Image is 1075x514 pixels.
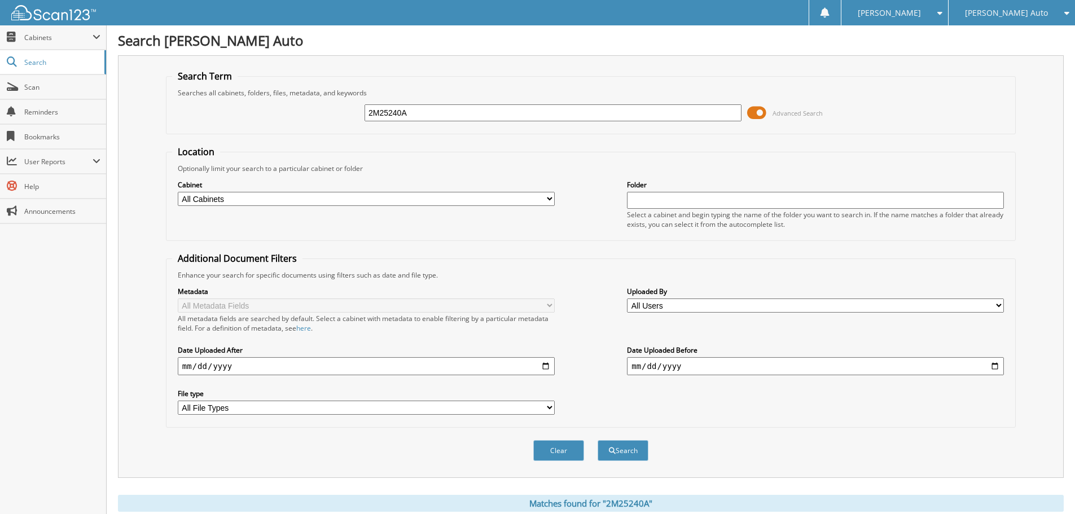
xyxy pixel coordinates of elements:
[178,180,555,190] label: Cabinet
[598,440,648,461] button: Search
[178,389,555,398] label: File type
[118,31,1064,50] h1: Search [PERSON_NAME] Auto
[627,357,1004,375] input: end
[24,82,100,92] span: Scan
[172,252,302,265] legend: Additional Document Filters
[858,10,921,16] span: [PERSON_NAME]
[24,182,100,191] span: Help
[172,146,220,158] legend: Location
[178,287,555,296] label: Metadata
[24,107,100,117] span: Reminders
[178,357,555,375] input: start
[24,33,93,42] span: Cabinets
[627,210,1004,229] div: Select a cabinet and begin typing the name of the folder you want to search in. If the name match...
[627,345,1004,355] label: Date Uploaded Before
[533,440,584,461] button: Clear
[296,323,311,333] a: here
[24,157,93,166] span: User Reports
[178,345,555,355] label: Date Uploaded After
[172,70,238,82] legend: Search Term
[11,5,96,20] img: scan123-logo-white.svg
[627,287,1004,296] label: Uploaded By
[627,180,1004,190] label: Folder
[178,314,555,333] div: All metadata fields are searched by default. Select a cabinet with metadata to enable filtering b...
[24,58,99,67] span: Search
[24,207,100,216] span: Announcements
[773,109,823,117] span: Advanced Search
[172,164,1010,173] div: Optionally limit your search to a particular cabinet or folder
[965,10,1048,16] span: [PERSON_NAME] Auto
[24,132,100,142] span: Bookmarks
[172,270,1010,280] div: Enhance your search for specific documents using filters such as date and file type.
[172,88,1010,98] div: Searches all cabinets, folders, files, metadata, and keywords
[118,495,1064,512] div: Matches found for "2M25240A"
